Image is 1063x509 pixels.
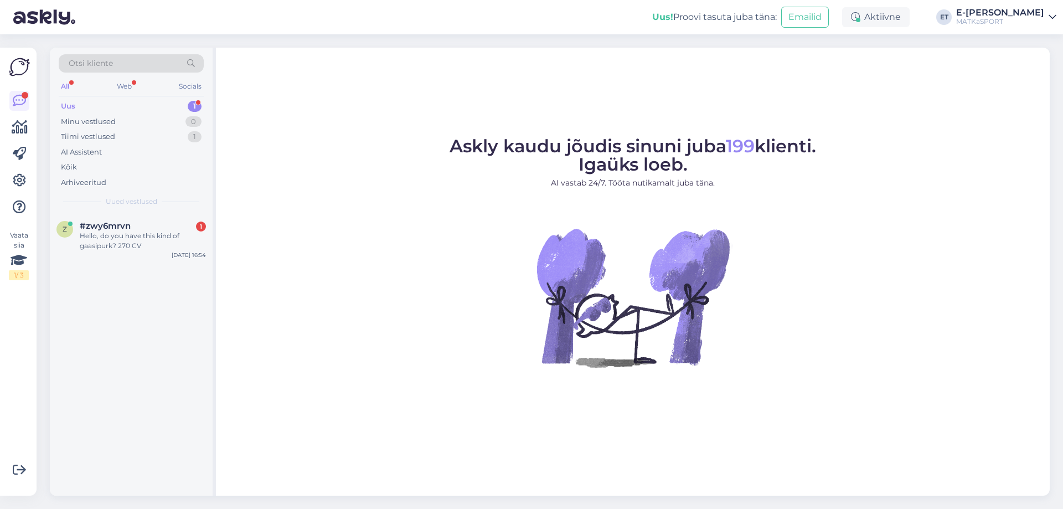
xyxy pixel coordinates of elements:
[9,270,29,280] div: 1 / 3
[172,251,206,259] div: [DATE] 16:54
[652,11,777,24] div: Proovi tasuta juba täna:
[61,162,77,173] div: Kõik
[450,135,816,175] span: Askly kaudu jõudis sinuni juba klienti. Igaüks loeb.
[61,131,115,142] div: Tiimi vestlused
[781,7,829,28] button: Emailid
[196,222,206,232] div: 1
[533,198,732,397] img: No Chat active
[652,12,673,22] b: Uus!
[61,116,116,127] div: Minu vestlused
[842,7,910,27] div: Aktiivne
[185,116,202,127] div: 0
[9,56,30,78] img: Askly Logo
[726,135,755,157] span: 199
[69,58,113,69] span: Otsi kliente
[106,197,157,207] span: Uued vestlused
[936,9,952,25] div: ET
[956,17,1044,26] div: MATKaSPORT
[115,79,134,94] div: Web
[9,230,29,280] div: Vaata siia
[956,8,1044,17] div: E-[PERSON_NAME]
[956,8,1056,26] a: E-[PERSON_NAME]MATKaSPORT
[61,147,102,158] div: AI Assistent
[188,131,202,142] div: 1
[61,177,106,188] div: Arhiveeritud
[188,101,202,112] div: 1
[177,79,204,94] div: Socials
[63,225,67,233] span: z
[59,79,71,94] div: All
[80,221,131,231] span: #zwy6mrvn
[61,101,75,112] div: Uus
[450,177,816,189] p: AI vastab 24/7. Tööta nutikamalt juba täna.
[80,231,206,251] div: Hello, do you have this kind of gaasipurk? 270 CV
